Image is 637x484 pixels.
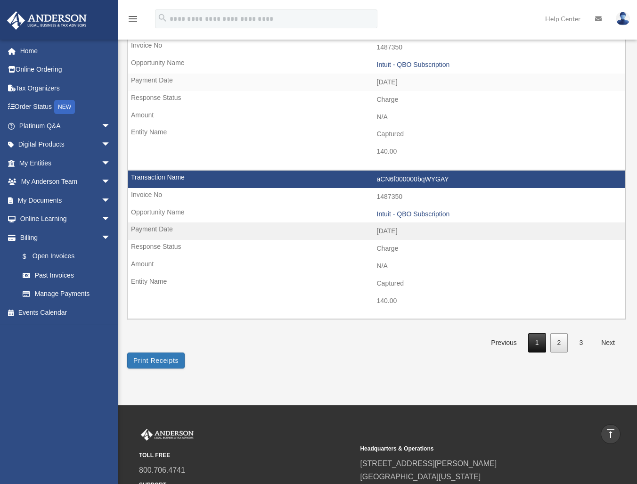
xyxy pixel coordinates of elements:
button: Print Receipts [127,353,185,369]
td: Captured [128,275,625,293]
span: arrow_drop_down [101,172,120,192]
a: 1 [528,333,546,353]
small: TOLL FREE [139,451,353,460]
a: Digital Productsarrow_drop_down [7,135,125,154]
a: [GEOGRAPHIC_DATA][US_STATE] [360,473,481,481]
a: [STREET_ADDRESS][PERSON_NAME] [360,459,497,468]
td: 1487350 [128,188,625,206]
a: Billingarrow_drop_down [7,228,125,247]
td: N/A [128,108,625,126]
i: search [157,13,168,23]
a: Online Learningarrow_drop_down [7,210,125,229]
a: Order StatusNEW [7,98,125,117]
a: Tax Organizers [7,79,125,98]
div: Intuit - QBO Subscription [377,61,621,69]
a: My Entitiesarrow_drop_down [7,154,125,172]
a: 3 [572,333,590,353]
span: arrow_drop_down [101,191,120,210]
i: vertical_align_top [605,428,616,439]
i: menu [127,13,139,25]
td: N/A [128,257,625,275]
a: menu [127,16,139,25]
a: 2 [550,333,568,353]
a: $Open Invoices [13,247,125,266]
a: Home [7,41,125,60]
small: Headquarters & Operations [360,444,574,454]
td: 140.00 [128,143,625,161]
a: Next [594,333,622,353]
td: [DATE] [128,222,625,240]
td: Charge [128,91,625,109]
td: 1487350 [128,39,625,57]
a: My Documentsarrow_drop_down [7,191,125,210]
span: arrow_drop_down [101,210,120,229]
a: Online Ordering [7,60,125,79]
a: vertical_align_top [601,424,621,444]
img: Anderson Advisors Platinum Portal [139,429,196,441]
a: My Anderson Teamarrow_drop_down [7,172,125,191]
span: arrow_drop_down [101,228,120,247]
span: arrow_drop_down [101,154,120,173]
a: Events Calendar [7,303,125,322]
img: Anderson Advisors Platinum Portal [4,11,90,30]
td: Captured [128,125,625,143]
td: Charge [128,240,625,258]
td: [DATE] [128,74,625,91]
a: 800.706.4741 [139,466,185,474]
span: $ [28,251,33,263]
a: Past Invoices [13,266,120,285]
div: NEW [54,100,75,114]
span: arrow_drop_down [101,135,120,155]
a: Platinum Q&Aarrow_drop_down [7,116,125,135]
div: Intuit - QBO Subscription [377,210,621,218]
span: arrow_drop_down [101,116,120,136]
a: Previous [484,333,523,353]
td: aCN6f000000bqWYGAY [128,171,625,189]
a: Manage Payments [13,285,125,304]
td: 140.00 [128,292,625,310]
img: User Pic [616,12,630,25]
